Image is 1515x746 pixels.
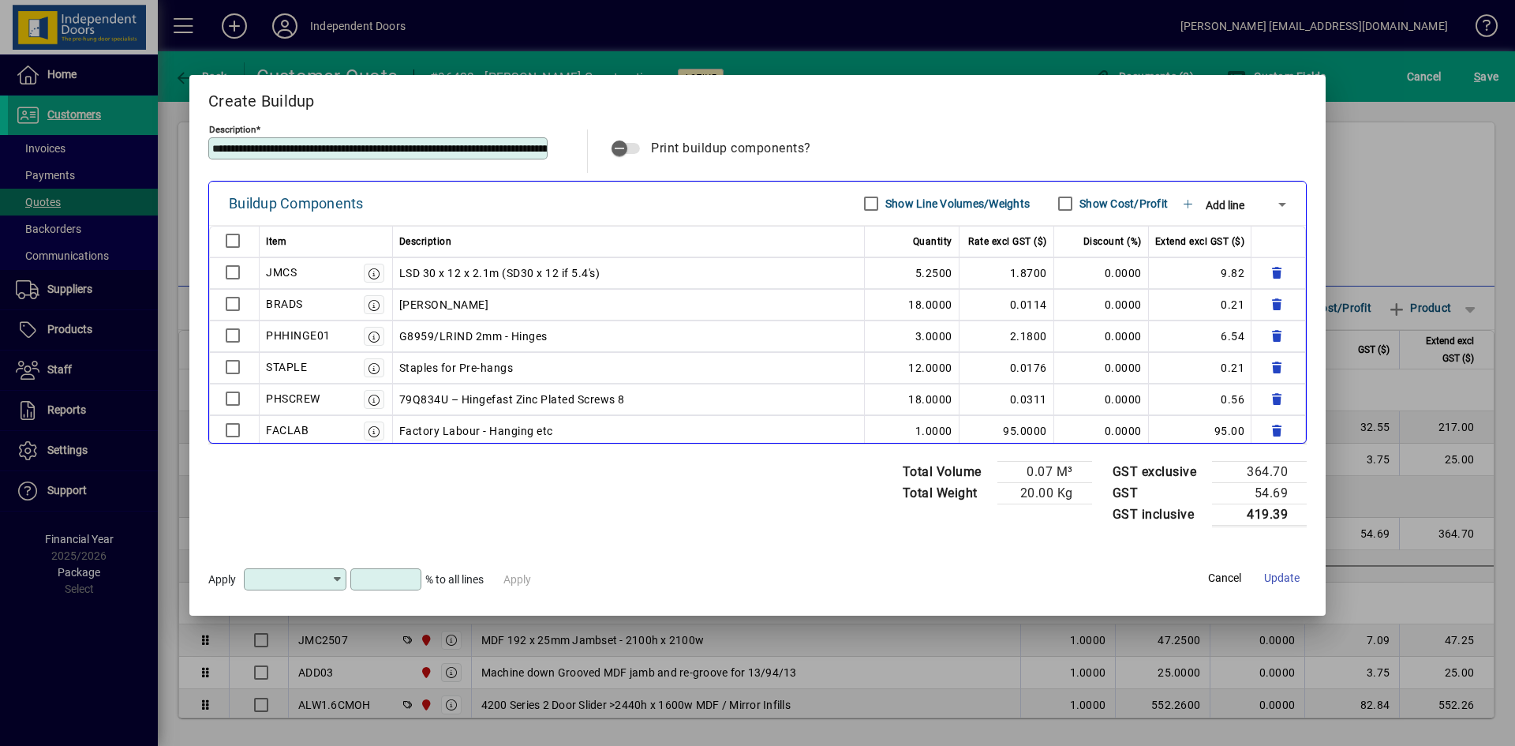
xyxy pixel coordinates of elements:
td: [PERSON_NAME] [393,289,865,321]
div: 0.0114 [966,295,1047,314]
td: 54.69 [1212,482,1307,504]
span: Description [399,232,452,251]
div: PHHINGE01 [266,326,331,345]
td: 0.0000 [1054,289,1149,321]
td: LSD 30 x 12 x 2.1m (SD30 x 12 if 5.4's) [393,257,865,289]
td: 0.0000 [1054,257,1149,289]
span: Apply [208,573,236,586]
div: JMCS [266,263,297,282]
td: 18.0000 [865,289,959,321]
div: 0.0311 [966,390,1047,409]
td: 0.56 [1149,384,1252,415]
td: 0.21 [1149,289,1252,321]
span: Quantity [913,232,952,251]
button: Cancel [1199,564,1250,592]
td: 0.0000 [1054,321,1149,352]
td: 20.00 Kg [997,482,1092,504]
mat-label: Description [209,123,256,134]
td: 18.0000 [865,384,959,415]
div: FACLAB [266,421,309,440]
span: Item [266,232,286,251]
div: BRADS [266,294,303,313]
td: 12.0000 [865,352,959,384]
div: PHSCREW [266,389,320,408]
td: 3.0000 [865,321,959,352]
div: 2.1800 [966,327,1047,346]
td: 0.0000 [1054,352,1149,384]
span: Discount (%) [1083,232,1142,251]
h2: Create Buildup [189,75,1326,121]
span: Rate excl GST ($) [968,232,1047,251]
td: Staples for Pre-hangs [393,352,865,384]
div: STAPLE [266,358,307,377]
td: GST exclusive [1105,461,1213,482]
div: 0.0176 [966,358,1047,377]
span: Print buildup components? [651,141,811,156]
div: 1.8700 [966,264,1047,283]
td: 95.00 [1149,415,1252,447]
td: G8959/LRIND 2mm - Hinges [393,321,865,352]
div: 95.0000 [966,422,1047,440]
label: Show Cost/Profit [1076,196,1168,212]
button: Update [1256,564,1307,592]
td: GST [1105,482,1213,504]
td: Factory Labour - Hanging etc [393,415,865,447]
td: 364.70 [1212,461,1307,482]
td: Total Weight [895,482,997,504]
span: % to all lines [425,573,484,586]
td: 419.39 [1212,504,1307,526]
td: 9.82 [1149,257,1252,289]
td: 5.2500 [865,257,959,289]
td: GST inclusive [1105,504,1213,526]
td: 1.0000 [865,415,959,447]
span: Extend excl GST ($) [1155,232,1245,251]
span: Cancel [1208,570,1241,587]
span: Update [1264,570,1300,587]
td: 0.0000 [1054,415,1149,447]
td: 6.54 [1149,321,1252,352]
span: Add line [1206,199,1244,212]
td: Total Volume [895,461,997,482]
label: Show Line Volumes/Weights [882,196,1030,212]
td: 0.07 M³ [997,461,1092,482]
td: 0.21 [1149,352,1252,384]
div: Buildup Components [229,191,364,216]
td: 0.0000 [1054,384,1149,415]
td: 79Q834U – Hingefast Zinc Plated Screws 8 [393,384,865,415]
